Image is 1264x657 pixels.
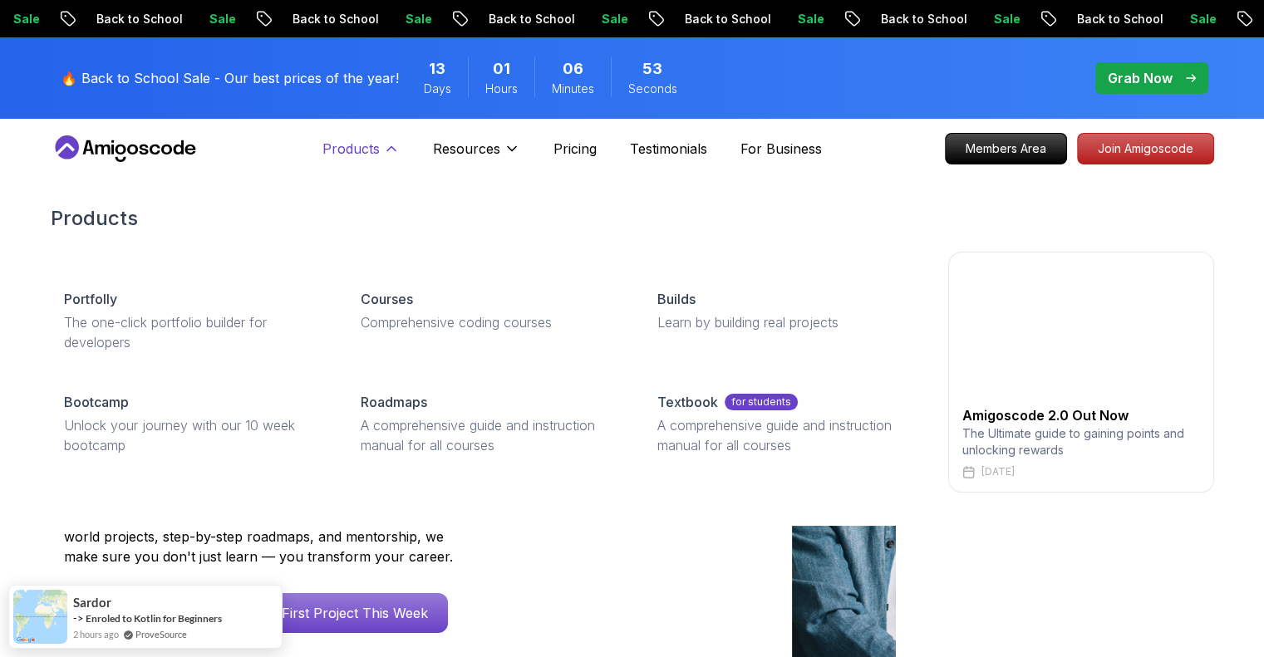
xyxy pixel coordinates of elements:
[64,487,463,566] p: Amigoscode has helped thousands of developers land roles at Amazon, Starling Bank, Mercado Livre,...
[157,11,210,27] p: Sale
[64,392,129,412] p: Bootcamp
[745,11,799,27] p: Sale
[630,139,707,159] a: Testimonials
[948,252,1214,493] a: amigoscode 2.0Amigoscode 2.0 Out NowThe Ultimate guide to gaining points and unlocking rewards[DATE]
[657,392,718,412] p: Textbook
[962,266,1200,399] img: amigoscode 2.0
[1025,11,1138,27] p: Back to School
[829,11,942,27] p: Back to School
[51,205,1214,232] h2: Products
[240,11,353,27] p: Back to School
[1077,133,1214,164] a: Join Amigoscode
[361,415,617,455] p: A comprehensive guide and instruction manual for all courses
[322,139,380,159] p: Products
[361,312,617,332] p: Comprehensive coding courses
[51,379,334,468] a: BootcampUnlock your journey with our 10 week bootcamp
[657,289,696,309] p: Builds
[433,139,500,159] p: Resources
[563,57,583,81] span: 6 Minutes
[86,612,222,625] a: Enroled to Kotlin for Beginners
[64,415,321,455] p: Unlock your journey with our 10 week bootcamp
[73,596,111,610] span: Sardor
[322,139,400,172] button: Products
[1078,134,1213,164] p: Join Amigoscode
[64,312,321,352] p: The one-click portfolio builder for developers
[642,57,662,81] span: 53 Seconds
[628,81,677,97] span: Seconds
[436,11,549,27] p: Back to School
[353,11,406,27] p: Sale
[51,276,334,365] a: PortfollyThe one-click portfolio builder for developers
[644,276,927,346] a: BuildsLearn by building real projects
[44,11,157,27] p: Back to School
[1108,68,1173,88] p: Grab Now
[981,465,1015,478] p: [DATE]
[135,627,187,641] a: ProveSource
[725,394,798,410] p: for students
[347,379,631,468] a: RoadmapsA comprehensive guide and instruction manual for all courses
[740,139,822,159] a: For Business
[946,134,1066,164] p: Members Area
[942,11,995,27] p: Sale
[73,627,119,641] span: 2 hours ago
[361,289,413,309] p: Courses
[429,57,445,81] span: 13 Days
[1138,11,1191,27] p: Sale
[962,405,1200,425] h2: Amigoscode 2.0 Out Now
[347,276,631,346] a: CoursesComprehensive coding courses
[962,425,1200,458] p: The Ultimate guide to gaining points and unlocking rewards
[657,312,914,332] p: Learn by building real projects
[553,139,597,159] a: Pricing
[61,68,399,88] p: 🔥 Back to School Sale - Our best prices of the year!
[424,81,451,97] span: Days
[64,289,117,309] p: Portfolly
[361,392,427,412] p: Roadmaps
[549,11,602,27] p: Sale
[73,611,84,625] span: ->
[632,11,745,27] p: Back to School
[657,415,914,455] p: A comprehensive guide and instruction manual for all courses
[644,379,927,468] a: Textbookfor studentsA comprehensive guide and instruction manual for all courses
[552,81,594,97] span: Minutes
[433,139,520,172] button: Resources
[13,590,67,644] img: provesource social proof notification image
[493,57,510,81] span: 1 Hours
[945,133,1067,164] a: Members Area
[485,81,518,97] span: Hours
